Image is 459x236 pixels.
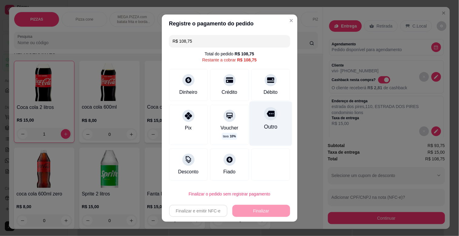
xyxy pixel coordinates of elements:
div: Fiado [223,168,235,175]
div: R$ 108,75 [235,51,254,57]
div: R$ 108,75 [237,57,257,63]
div: Crédito [222,89,238,96]
div: Débito [264,89,277,96]
div: Desconto [178,168,199,175]
div: Pix [185,124,192,132]
button: Finalizar o pedido sem registrar pagamento [169,188,290,200]
div: Outro [264,123,277,131]
button: Close [287,16,296,25]
input: Ex.: hambúrguer de cordeiro [173,35,287,47]
div: Voucher [221,124,238,132]
div: Restante a cobrar [202,57,257,63]
p: taxa [223,134,236,139]
div: Dinheiro [179,89,198,96]
div: Total do pedido [205,51,254,57]
span: 10 % [230,134,236,139]
header: Registre o pagamento do pedido [162,15,297,33]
